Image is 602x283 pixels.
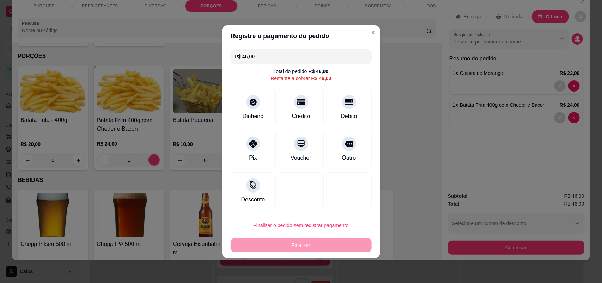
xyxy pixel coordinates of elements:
div: Débito [341,112,357,120]
div: Dinheiro [243,112,264,120]
header: Registre o pagamento do pedido [222,25,380,47]
button: Finalizar o pedido sem registrar pagamento [231,218,372,232]
div: Outro [342,154,356,162]
div: Crédito [292,112,310,120]
input: Ex.: hambúrguer de cordeiro [235,49,367,64]
div: Desconto [241,195,265,204]
div: Total do pedido [274,68,329,75]
div: R$ 46,00 [311,75,332,82]
div: R$ 46,00 [309,68,329,75]
div: Restante a cobrar [270,75,331,82]
button: Close [367,27,379,38]
div: Voucher [291,154,311,162]
div: Pix [249,154,257,162]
